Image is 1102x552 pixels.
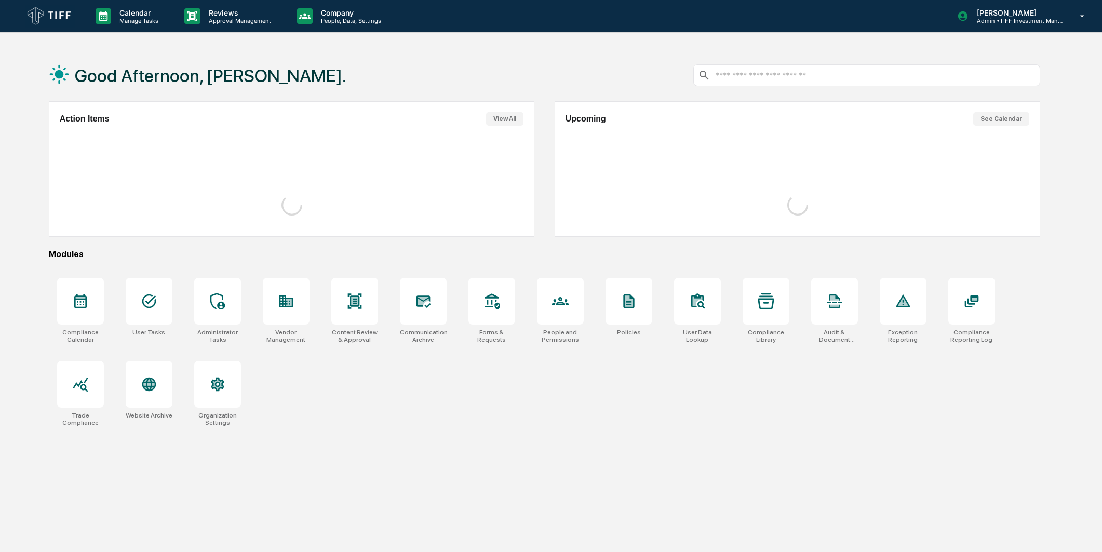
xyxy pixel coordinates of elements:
div: Policies [617,329,641,336]
div: Website Archive [126,412,172,419]
div: Communications Archive [400,329,447,343]
div: Compliance Reporting Log [948,329,995,343]
h2: Action Items [60,114,110,124]
div: Vendor Management [263,329,310,343]
h2: Upcoming [566,114,606,124]
p: Calendar [111,8,164,17]
p: Manage Tasks [111,17,164,24]
div: Compliance Library [743,329,789,343]
p: Approval Management [200,17,276,24]
div: Organization Settings [194,412,241,426]
h1: Good Afternoon, [PERSON_NAME]. [75,65,346,86]
div: Modules [49,249,1041,259]
p: Company [313,8,386,17]
p: People, Data, Settings [313,17,386,24]
p: [PERSON_NAME] [969,8,1065,17]
div: Administrator Tasks [194,329,241,343]
button: View All [486,112,523,126]
p: Reviews [200,8,276,17]
div: Content Review & Approval [331,329,378,343]
div: Compliance Calendar [57,329,104,343]
p: Admin • TIFF Investment Management [969,17,1065,24]
img: logo [25,5,75,28]
div: Exception Reporting [880,329,926,343]
div: Trade Compliance [57,412,104,426]
div: People and Permissions [537,329,584,343]
div: User Data Lookup [674,329,721,343]
div: Audit & Document Logs [811,329,858,343]
div: Forms & Requests [468,329,515,343]
button: See Calendar [973,112,1029,126]
div: User Tasks [132,329,165,336]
